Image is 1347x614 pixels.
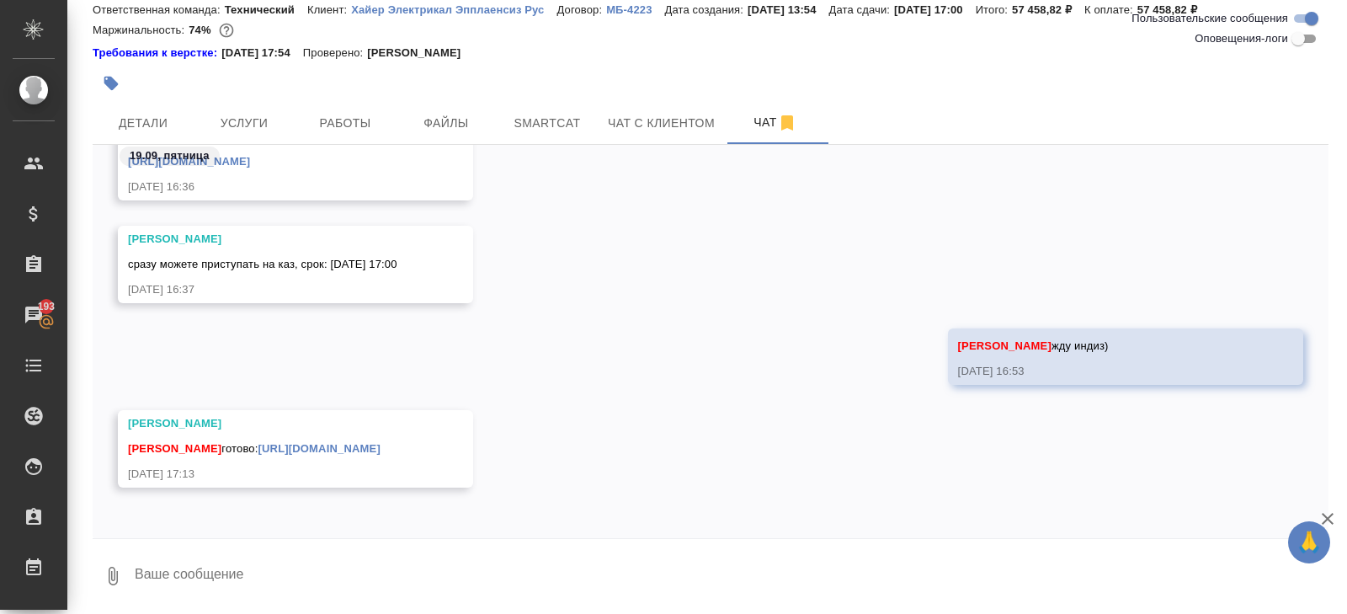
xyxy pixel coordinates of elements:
[958,339,1052,352] span: [PERSON_NAME]
[130,147,210,164] p: 19.09, пятница
[128,281,414,298] div: [DATE] 16:37
[735,112,816,133] span: Чат
[958,339,1109,352] span: жду индиз)
[748,3,829,16] p: [DATE] 13:54
[93,45,221,61] a: Требования к верстке:
[216,19,237,41] button: 12273.88 RUB;
[894,3,976,16] p: [DATE] 17:00
[351,3,556,16] p: Хайер Электрикал Эпплаенсиз Рус
[128,442,221,455] span: [PERSON_NAME]
[1295,525,1323,560] span: 🙏
[128,415,414,432] div: [PERSON_NAME]
[958,363,1244,380] div: [DATE] 16:53
[204,113,285,134] span: Услуги
[1288,521,1330,563] button: 🙏
[128,231,414,248] div: [PERSON_NAME]
[1137,3,1210,16] p: 57 458,82 ₽
[351,2,556,16] a: Хайер Электрикал Эпплаенсиз Рус
[128,258,397,270] span: сразу можете приступать на каз, срок: [DATE] 17:00
[1012,3,1084,16] p: 57 458,82 ₽
[28,298,66,315] span: 193
[507,113,588,134] span: Smartcat
[258,442,381,455] a: [URL][DOMAIN_NAME]
[606,3,664,16] p: МБ-4223
[406,113,487,134] span: Файлы
[93,24,189,36] p: Маржинальность:
[93,65,130,102] button: Добавить тэг
[608,113,715,134] span: Чат с клиентом
[303,45,368,61] p: Проверено:
[606,2,664,16] a: МБ-4223
[225,3,307,16] p: Технический
[1131,10,1288,27] span: Пользовательские сообщения
[1084,3,1137,16] p: К оплате:
[556,3,606,16] p: Договор:
[665,3,748,16] p: Дата создания:
[128,442,381,455] span: готово:
[128,179,414,195] div: [DATE] 16:36
[305,113,386,134] span: Работы
[367,45,473,61] p: [PERSON_NAME]
[103,113,184,134] span: Детали
[307,3,351,16] p: Клиент:
[93,45,221,61] div: Нажми, чтобы открыть папку с инструкцией
[221,45,303,61] p: [DATE] 17:54
[976,3,1012,16] p: Итого:
[1195,30,1288,47] span: Оповещения-логи
[128,466,414,483] div: [DATE] 17:13
[93,3,225,16] p: Ответственная команда:
[4,294,63,336] a: 193
[829,3,894,16] p: Дата сдачи:
[189,24,215,36] p: 74%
